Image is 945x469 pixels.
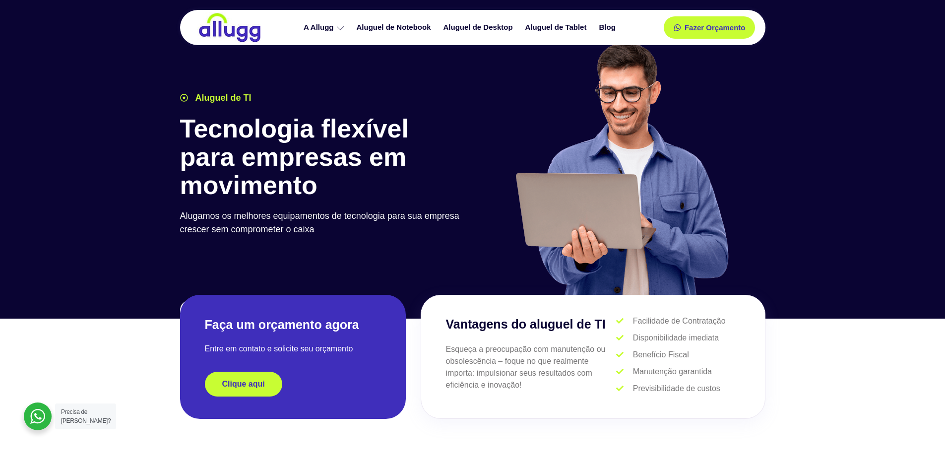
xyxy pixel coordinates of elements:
span: Disponibilidade imediata [630,332,719,344]
span: Precisa de [PERSON_NAME]? [61,408,111,424]
span: Clique aqui [222,380,265,388]
span: Benefício Fiscal [630,349,689,361]
span: Fazer Orçamento [685,24,746,31]
span: Aluguel de TI [193,91,252,105]
span: Manutenção garantida [630,366,712,378]
p: Entre em contato e solicite seu orçamento [205,343,381,355]
a: Fazer Orçamento [664,16,756,39]
h2: Faça um orçamento agora [205,317,381,333]
a: Blog [594,19,623,36]
a: Aluguel de Notebook [352,19,439,36]
p: Esqueça a preocupação com manutenção ou obsolescência – foque no que realmente importa: impulsion... [446,343,617,391]
a: A Allugg [299,19,352,36]
h1: Tecnologia flexível para empresas em movimento [180,115,468,200]
span: Facilidade de Contratação [630,315,726,327]
img: aluguel de ti para startups [512,42,731,295]
span: Previsibilidade de custos [630,383,720,395]
a: Clique aqui [205,372,282,397]
a: Aluguel de Desktop [439,19,520,36]
p: Alugamos os melhores equipamentos de tecnologia para sua empresa crescer sem comprometer o caixa [180,209,468,236]
img: locação de TI é Allugg [197,12,262,43]
h3: Vantagens do aluguel de TI [446,315,617,334]
a: Aluguel de Tablet [520,19,594,36]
